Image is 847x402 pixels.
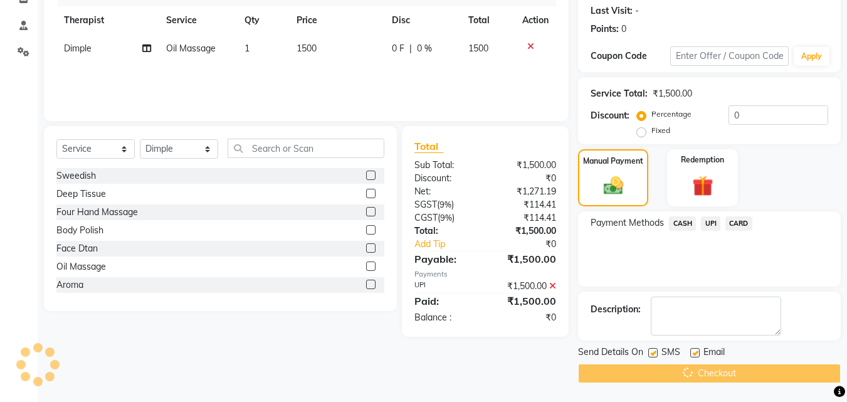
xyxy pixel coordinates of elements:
label: Fixed [651,125,670,136]
div: Last Visit: [591,4,633,18]
div: ₹1,500.00 [485,294,566,309]
span: CASH [669,216,696,231]
span: Email [703,346,725,361]
div: Paid: [405,294,485,309]
div: Payable: [405,251,485,267]
div: Sweedish [56,169,96,182]
span: 1 [245,43,250,54]
span: 1500 [297,43,317,54]
span: 9% [440,213,452,223]
div: Discount: [591,109,629,122]
div: ₹1,500.00 [485,159,566,172]
th: Qty [237,6,289,34]
div: Four Hand Massage [56,206,138,219]
span: SGST [414,199,437,210]
div: 0 [621,23,626,36]
div: Sub Total: [405,159,485,172]
div: ₹1,500.00 [485,251,566,267]
span: 9% [439,199,451,209]
input: Search or Scan [228,139,384,158]
span: Total [414,140,443,153]
th: Total [461,6,515,34]
input: Enter Offer / Coupon Code [670,46,789,66]
div: Deep Tissue [56,188,106,201]
span: CGST [414,212,438,223]
div: ₹114.41 [485,198,566,211]
a: Add Tip [405,238,498,251]
span: UPI [701,216,720,231]
div: ₹1,271.19 [485,185,566,198]
div: Balance : [405,311,485,324]
label: Manual Payment [583,156,643,167]
div: Aroma [56,278,83,292]
label: Percentage [651,108,692,120]
div: ₹0 [485,172,566,185]
div: ( ) [405,211,485,225]
th: Disc [384,6,461,34]
button: Apply [794,47,829,66]
div: ₹0 [499,238,566,251]
span: Payment Methods [591,216,664,230]
img: _cash.svg [597,174,629,197]
span: | [409,42,412,55]
th: Action [515,6,556,34]
th: Price [289,6,385,34]
div: ( ) [405,198,485,211]
div: Body Polish [56,224,103,237]
div: Service Total: [591,87,648,100]
div: Net: [405,185,485,198]
div: - [635,4,639,18]
div: Oil Massage [56,260,106,273]
span: Oil Massage [166,43,216,54]
span: 1500 [468,43,488,54]
span: Send Details On [578,346,643,361]
label: Redemption [681,154,724,166]
th: Service [159,6,237,34]
span: 0 F [392,42,404,55]
div: ₹1,500.00 [485,280,566,293]
div: ₹0 [485,311,566,324]
div: Points: [591,23,619,36]
div: ₹1,500.00 [653,87,692,100]
th: Therapist [56,6,159,34]
img: _gift.svg [686,173,720,199]
div: Description: [591,303,641,316]
div: Total: [405,225,485,238]
div: ₹1,500.00 [485,225,566,238]
span: SMS [661,346,680,361]
span: Dimple [64,43,92,54]
div: ₹114.41 [485,211,566,225]
div: Coupon Code [591,50,670,63]
div: Discount: [405,172,485,185]
div: Face Dtan [56,242,98,255]
div: UPI [405,280,485,293]
span: 0 % [417,42,432,55]
div: Payments [414,269,556,280]
span: CARD [725,216,752,231]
